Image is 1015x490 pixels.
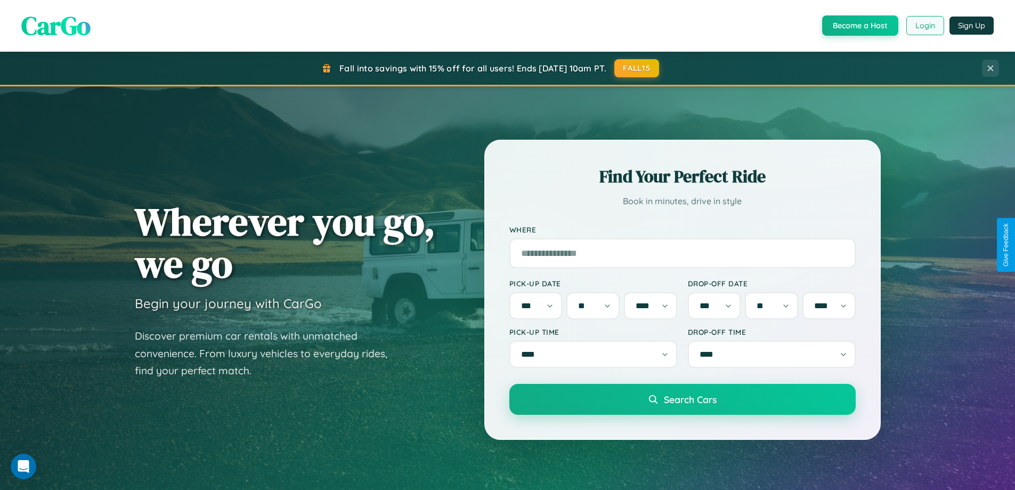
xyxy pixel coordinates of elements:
button: Login [906,16,944,35]
button: FALL15 [614,59,659,77]
h3: Begin your journey with CarGo [135,295,322,311]
button: Sign Up [949,17,994,35]
div: Give Feedback [1002,223,1010,267]
p: Book in minutes, drive in style [509,194,856,209]
label: Pick-up Date [509,279,677,288]
button: Search Cars [509,384,856,415]
p: Discover premium car rentals with unmatched convenience. From luxury vehicles to everyday rides, ... [135,327,401,380]
h2: Find Your Perfect Ride [509,165,856,188]
span: Fall into savings with 15% off for all users! Ends [DATE] 10am PT. [339,63,606,74]
label: Pick-up Time [509,327,677,336]
label: Drop-off Time [688,327,856,336]
label: Drop-off Date [688,279,856,288]
button: Become a Host [822,15,898,36]
span: CarGo [21,8,91,43]
iframe: Intercom live chat [11,454,36,479]
h1: Wherever you go, we go [135,200,435,285]
span: Search Cars [664,393,717,405]
label: Where [509,225,856,234]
